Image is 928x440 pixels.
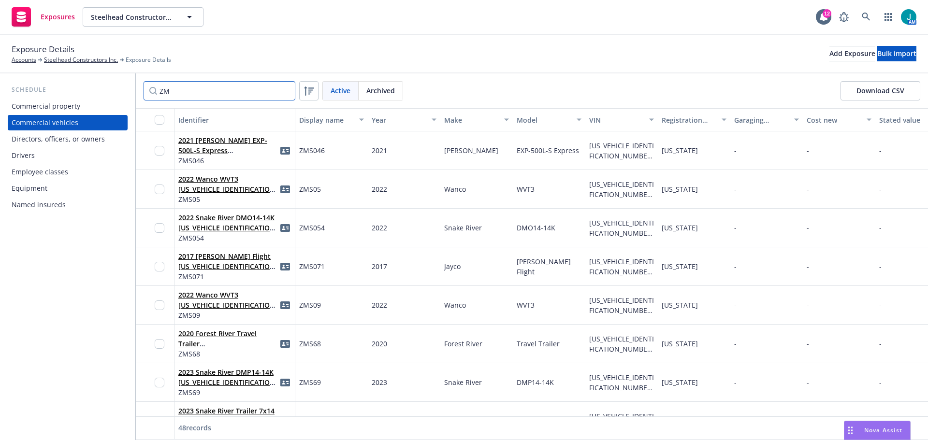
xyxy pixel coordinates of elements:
span: - [807,300,809,310]
span: - [807,378,809,387]
span: ZMS68 [299,339,321,349]
a: Commercial property [8,99,128,114]
button: Steelhead Constructors Inc. [83,7,203,27]
input: Toggle Row Selected [155,262,164,271]
span: Jayco [444,262,461,271]
span: - [879,262,882,271]
span: - [734,416,737,426]
span: - [734,339,737,349]
span: [US_VEHICLE_IDENTIFICATION_NUMBER](ZMS059) [589,296,654,325]
a: Commercial vehicles [8,115,128,130]
span: ZMS69 [178,387,279,397]
span: - [734,377,737,387]
div: Cost new [807,115,861,125]
button: Make [440,108,513,131]
a: Exposures [8,3,79,30]
span: ZMS046 [178,156,279,166]
button: Add Exposure [829,46,875,61]
span: - [879,223,882,232]
span: - [734,261,737,271]
span: - [807,339,809,348]
a: Steelhead Constructors Inc. [44,56,118,64]
span: Forest River [444,339,482,348]
span: ZMS69 [299,377,321,387]
a: idCard [279,415,291,427]
span: Nova Assist [864,426,902,434]
span: Steelhead Constructors Inc. [91,12,174,22]
span: - [879,185,882,194]
span: DMP14-14K [517,378,554,387]
span: idCard [279,145,291,156]
button: Identifier [174,108,295,131]
a: Named insureds [8,197,128,213]
span: [US_STATE] [662,262,698,271]
button: Garaging address [730,108,803,131]
button: Nova Assist [844,421,911,440]
span: 2023 Snake River DMP14-14K [US_VEHICLE_IDENTIFICATION_NUMBER](ZMS069) [178,367,279,387]
span: [US_VEHICLE_IDENTIFICATION_NUMBER](ZMS068) [589,334,654,364]
div: Employee classes [12,164,68,180]
button: Bulk import [877,46,916,61]
span: idCard [279,184,291,195]
span: 2022 [372,185,387,194]
span: [US_STATE] [662,185,698,194]
span: ZMS05 [299,184,321,194]
div: Commercial vehicles [12,115,78,130]
span: ZMS05 [178,194,279,204]
span: [US_STATE] [662,146,698,155]
span: WVT3 [517,300,535,310]
a: Switch app [879,7,898,27]
span: ZMS071 [178,271,279,282]
span: ZMS09 [178,310,279,320]
span: ZMS054 [178,233,279,243]
a: idCard [279,338,291,350]
span: - [734,223,737,233]
span: [US_STATE] [662,378,698,387]
a: Equipment [8,181,128,196]
span: Wanco [444,300,466,310]
span: idCard [279,222,291,234]
div: Directors, officers, or owners [12,131,105,147]
a: 2021 [PERSON_NAME] EXP-500L-S Express [US_VEHICLE_IDENTIFICATION_NUMBER](ZMS046) [178,136,278,175]
span: [US_STATE] [662,339,698,348]
span: - [734,300,737,310]
span: idCard [279,299,291,311]
div: Named insureds [12,197,66,213]
span: - [807,146,809,155]
div: Drivers [12,148,35,163]
div: 12 [823,9,831,18]
span: 2020 [372,339,387,348]
div: Drag to move [844,421,856,440]
span: - [879,146,882,155]
a: 2023 Snake River DMP14-14K [US_VEHICLE_IDENTIFICATION_NUMBER](ZMS069) [178,368,278,397]
span: ZMS071 [299,261,325,271]
input: Toggle Row Selected [155,223,164,233]
span: Wanco [444,185,466,194]
a: 2022 Wanco WVT3 [US_VEHICLE_IDENTIFICATION_NUMBER](ZMS058) [178,174,278,204]
button: Download CSV [841,81,920,100]
span: - [807,185,809,194]
button: Year [368,108,440,131]
a: Report a Bug [834,7,854,27]
div: VIN [589,115,643,125]
div: Equipment [12,181,47,196]
span: WVT3 [517,185,535,194]
button: Cost new [803,108,875,131]
a: Search [856,7,876,27]
span: ZMS70 [299,416,321,426]
a: 2017 [PERSON_NAME] Flight [US_VEHICLE_IDENTIFICATION_NUMBER](ZMS071) [178,252,278,281]
span: EXP-500L-S Express [517,146,579,155]
div: Identifier [178,115,291,125]
span: Snake River [444,378,482,387]
button: Registration state [658,108,730,131]
div: Model [517,115,571,125]
span: [US_VEHICLE_IDENTIFICATION_NUMBER](ZMS046) [589,141,654,170]
span: ZMS68 [178,349,279,359]
span: - [879,378,882,387]
span: [PERSON_NAME] [444,146,498,155]
span: Travel Trailer [517,339,560,348]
